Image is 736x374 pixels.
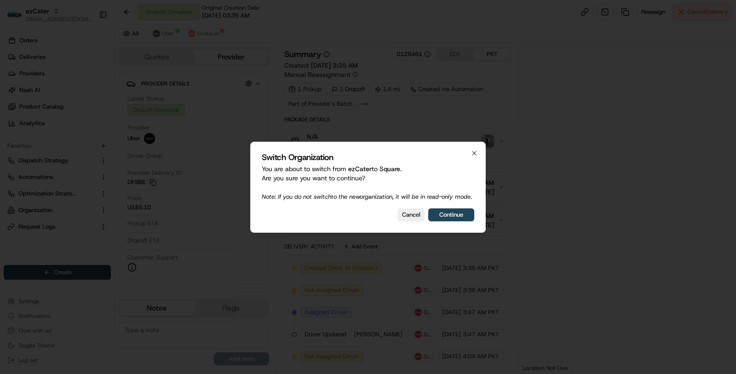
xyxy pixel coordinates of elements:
[262,193,472,201] span: Note: If you do not switch to the new organization, it will be in read-only mode.
[398,208,425,221] button: Cancel
[262,153,474,161] h2: Switch Organization
[379,165,400,173] span: Square
[348,165,372,173] span: ezCater
[428,208,474,221] button: Continue
[262,164,474,201] p: You are about to switch from to . Are you sure you want to continue?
